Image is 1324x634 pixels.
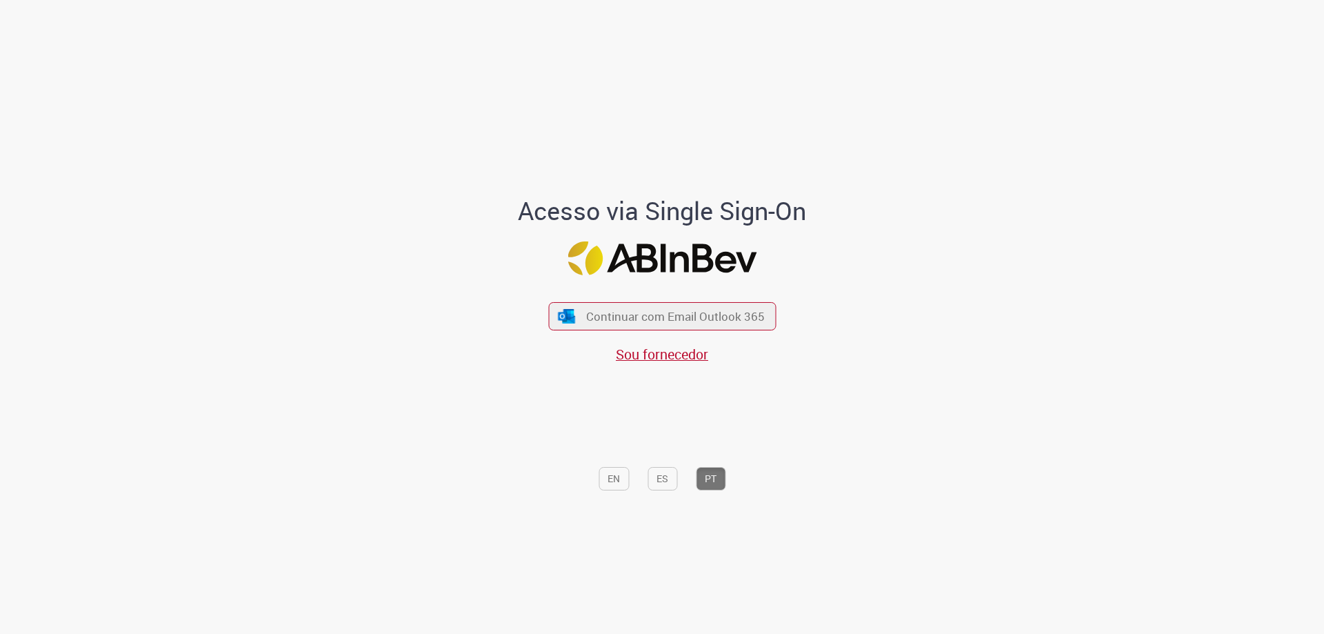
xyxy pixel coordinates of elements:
h1: Acesso via Single Sign-On [471,197,854,225]
img: Logo ABInBev [568,241,756,275]
button: PT [696,467,725,491]
a: Sou fornecedor [616,345,708,364]
img: ícone Azure/Microsoft 360 [557,309,576,324]
button: EN [599,467,629,491]
button: ES [648,467,677,491]
button: ícone Azure/Microsoft 360 Continuar com Email Outlook 365 [548,302,776,330]
span: Continuar com Email Outlook 365 [586,308,765,324]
